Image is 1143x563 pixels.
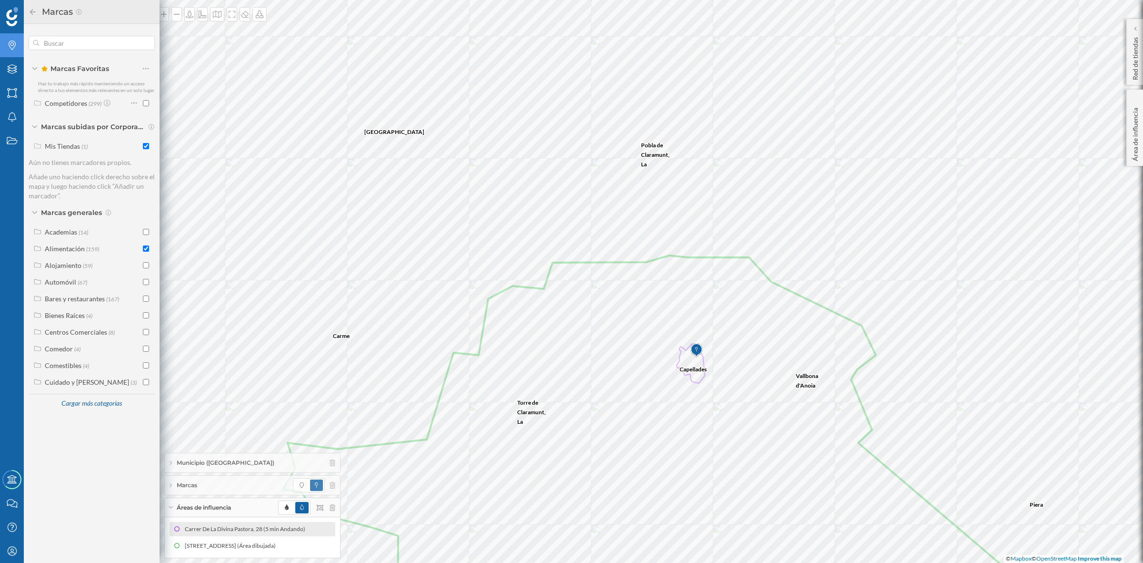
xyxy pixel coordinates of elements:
a: Improve this map [1078,555,1122,562]
span: (67) [78,278,87,286]
span: Municipio ([GEOGRAPHIC_DATA]) [177,459,274,467]
span: (1) [81,142,88,150]
div: Bienes Raíces [45,311,85,319]
a: Mapbox [1011,555,1032,562]
span: (167) [106,295,119,303]
div: Automóvil [45,278,76,286]
span: (159) [86,245,99,253]
span: (8) [109,328,115,336]
h2: Marcas [37,4,75,20]
div: © © [1003,555,1124,563]
div: Academias [45,228,77,236]
span: Marcas subidas por Corporación Alimentaria Guissona (BonÀrea) [41,122,146,132]
div: Comedor [45,345,73,353]
span: Soporte [19,7,53,15]
p: Aún no tienes marcadores propios. [29,158,155,167]
span: Haz tu trabajo más rápido manteniendo un acceso directo a tus elementos más relevantes en un solo... [38,81,155,93]
div: Cuidado y [PERSON_NAME] [45,378,129,386]
div: Comestibles [45,361,81,369]
img: Marker [691,341,702,360]
span: Marcas [177,481,197,490]
div: Carrer De La Divina Pastora, 28 (5 min Andando) [185,524,310,534]
span: (299) [89,99,101,107]
span: Marcas Favoritas [41,64,109,73]
span: (4) [74,345,80,353]
span: Áreas de influencia [177,503,231,512]
div: Cargar más categorías [56,395,127,412]
span: (14) [79,228,88,236]
span: (59) [83,261,92,269]
p: Red de tiendas [1131,33,1140,80]
img: Geoblink Logo [6,7,18,26]
div: Bares y restaurantes [45,295,105,303]
span: (4) [83,361,89,369]
div: Centros Comerciales [45,328,107,336]
div: Mis Tiendas [45,142,80,150]
div: Alimentación [45,245,85,253]
span: (3) [130,378,137,386]
div: Competidores [45,99,87,107]
p: Añade uno haciendo click derecho sobre el mapa y luego haciendo click “Añadir un marcador”. [29,172,155,201]
div: [STREET_ADDRESS] (Área dibujada) [185,541,281,551]
div: Alojamiento [45,261,81,269]
p: Área de influencia [1131,104,1140,161]
span: (4) [86,311,92,319]
span: Marcas generales [41,208,102,217]
a: OpenStreetMap [1036,555,1077,562]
